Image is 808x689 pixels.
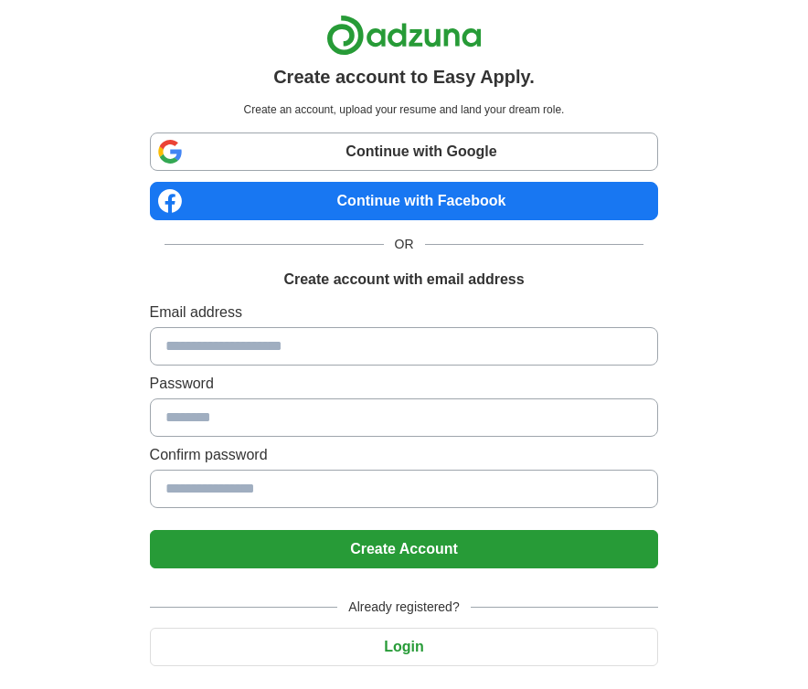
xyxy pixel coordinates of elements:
a: Continue with Google [150,132,659,171]
a: Login [150,639,659,654]
h1: Create account to Easy Apply. [273,63,535,90]
a: Continue with Facebook [150,182,659,220]
h1: Create account with email address [283,269,524,291]
button: Login [150,628,659,666]
button: Create Account [150,530,659,568]
img: Adzuna logo [326,15,482,56]
span: Already registered? [337,598,470,617]
p: Create an account, upload your resume and land your dream role. [154,101,655,118]
label: Confirm password [150,444,659,466]
span: OR [384,235,425,254]
label: Email address [150,302,659,323]
label: Password [150,373,659,395]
